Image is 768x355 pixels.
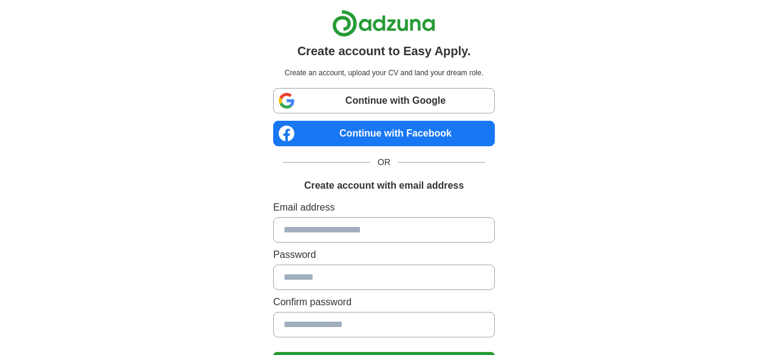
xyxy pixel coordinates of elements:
[297,42,471,60] h1: Create account to Easy Apply.
[370,156,398,169] span: OR
[273,248,495,262] label: Password
[273,200,495,215] label: Email address
[332,10,435,37] img: Adzuna logo
[304,178,464,193] h1: Create account with email address
[273,295,495,309] label: Confirm password
[273,121,495,146] a: Continue with Facebook
[276,67,492,78] p: Create an account, upload your CV and land your dream role.
[273,88,495,113] a: Continue with Google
